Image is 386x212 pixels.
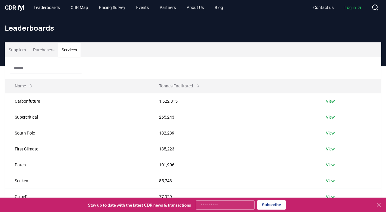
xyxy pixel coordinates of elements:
[5,173,149,189] td: Senken
[29,43,58,57] button: Purchasers
[5,157,149,173] td: Patch
[58,43,81,57] button: Services
[149,173,316,189] td: 85,743
[149,93,316,109] td: 1,522,815
[5,141,149,157] td: First Climate
[326,194,335,200] a: View
[29,2,65,13] a: Leaderboards
[326,114,335,120] a: View
[5,23,381,33] h1: Leaderboards
[326,98,335,104] a: View
[5,189,149,204] td: ClimeFi
[131,2,154,13] a: Events
[149,141,316,157] td: 135,223
[5,93,149,109] td: Carbonfuture
[345,5,362,11] span: Log in
[149,157,316,173] td: 101,906
[308,2,339,13] a: Contact us
[5,3,24,12] a: CDR.fyi
[94,2,130,13] a: Pricing Survey
[182,2,209,13] a: About Us
[210,2,228,13] a: Blog
[29,2,228,13] nav: Main
[326,130,335,136] a: View
[66,2,93,13] a: CDR Map
[149,109,316,125] td: 265,243
[5,43,29,57] button: Suppliers
[5,125,149,141] td: South Pole
[149,125,316,141] td: 182,239
[308,2,367,13] nav: Main
[16,4,18,11] span: .
[10,80,38,92] button: Name
[326,146,335,152] a: View
[5,109,149,125] td: Supercritical
[155,2,181,13] a: Partners
[326,178,335,184] a: View
[149,189,316,204] td: 77,929
[5,4,24,11] span: CDR fyi
[326,162,335,168] a: View
[340,2,367,13] a: Log in
[154,80,205,92] button: Tonnes Facilitated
